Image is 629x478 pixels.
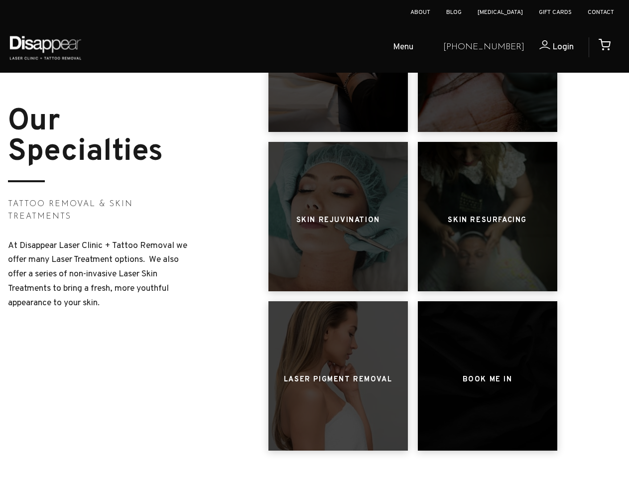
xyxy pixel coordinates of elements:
a: [MEDICAL_DATA] [478,8,523,16]
h3: Book ME IN [463,370,512,389]
h3: Tattoo Removal & Skin Treatments [8,198,196,223]
span: Login [552,41,574,53]
a: Login [524,40,574,55]
a: Menu [358,32,435,64]
a: Contact [588,8,614,16]
a: Gift Cards [539,8,572,16]
span: Menu [393,40,413,55]
a: Blog [446,8,462,16]
h3: Skin Rejuvination [296,211,380,230]
p: At Disappear Laser Clinic + Tattoo Removal we offer many Laser Treatment options. We also offer a... [8,239,196,311]
a: About [410,8,430,16]
h3: Laser Pigment Removal [284,370,392,389]
h3: Skin Resurfacing [448,211,527,230]
a: [PHONE_NUMBER] [443,40,524,55]
img: Disappear - Laser Clinic and Tattoo Removal Services in Sydney, Australia [7,30,83,65]
strong: Our Specialties [8,103,163,171]
ul: Open Mobile Menu [91,32,435,64]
